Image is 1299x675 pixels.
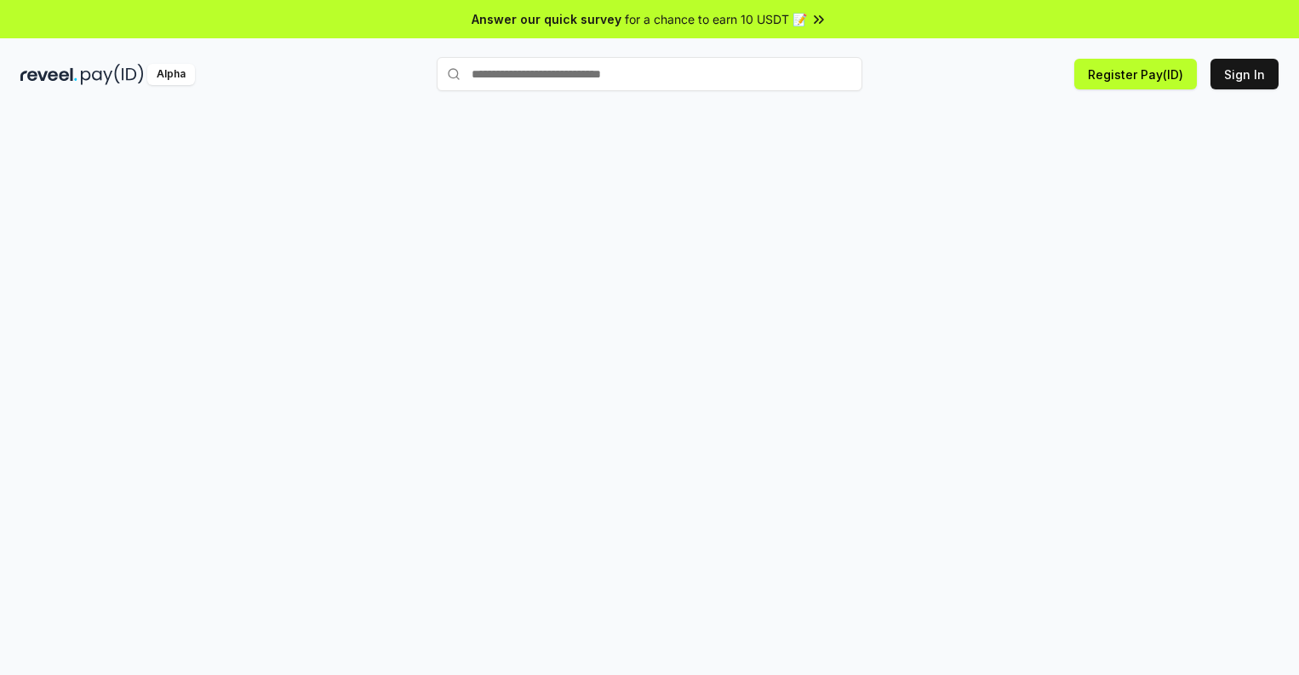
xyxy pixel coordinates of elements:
[1074,59,1197,89] button: Register Pay(ID)
[20,64,77,85] img: reveel_dark
[625,10,807,28] span: for a chance to earn 10 USDT 📝
[147,64,195,85] div: Alpha
[1210,59,1279,89] button: Sign In
[81,64,144,85] img: pay_id
[472,10,621,28] span: Answer our quick survey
